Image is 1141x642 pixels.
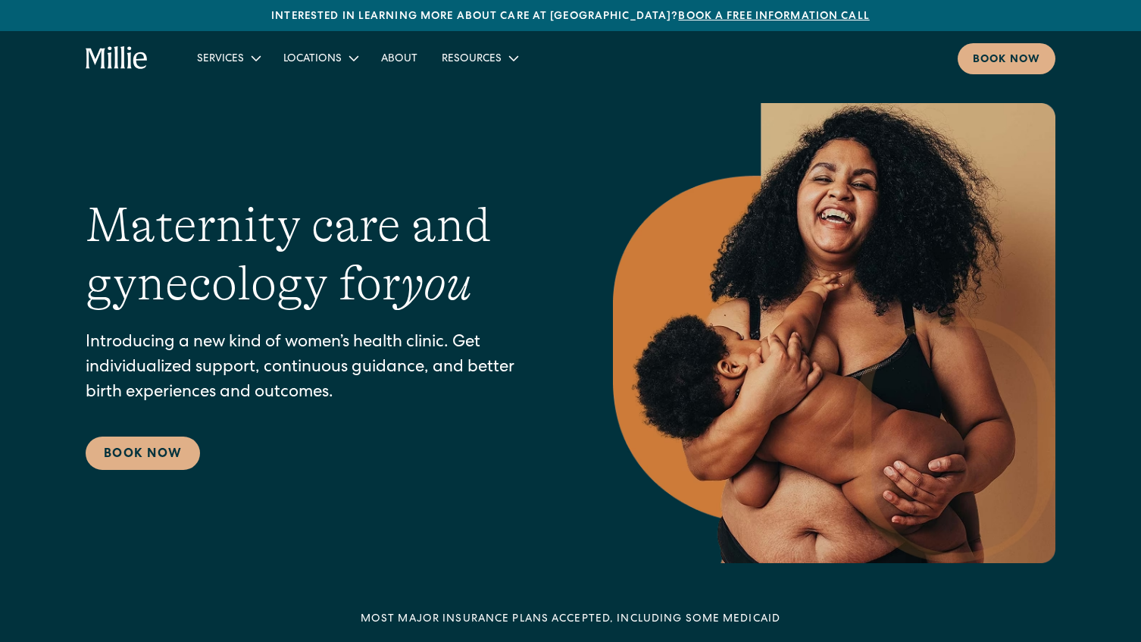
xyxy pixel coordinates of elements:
em: you [401,256,472,311]
div: Locations [283,52,342,67]
a: Book a free information call [678,11,869,22]
div: Resources [442,52,502,67]
a: Book Now [86,437,200,470]
p: Introducing a new kind of women’s health clinic. Get individualized support, continuous guidance,... [86,331,552,406]
a: About [369,45,430,70]
div: Locations [271,45,369,70]
a: Book now [958,43,1055,74]
div: Services [185,45,271,70]
a: home [86,46,148,70]
div: Resources [430,45,529,70]
div: MOST MAJOR INSURANCE PLANS ACCEPTED, INCLUDING some MEDICAID [361,612,780,628]
h1: Maternity care and gynecology for [86,196,552,313]
div: Services [197,52,244,67]
div: Book now [973,52,1040,68]
img: Smiling mother with her baby in arms, celebrating body positivity and the nurturing bond of postp... [613,103,1055,563]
